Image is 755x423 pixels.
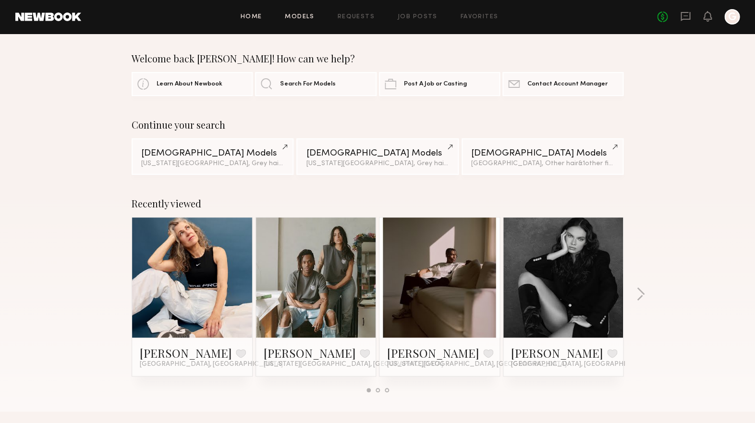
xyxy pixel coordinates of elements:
a: [PERSON_NAME] [511,345,603,361]
span: Learn About Newbook [157,81,222,87]
div: [GEOGRAPHIC_DATA], Other hair [471,160,614,167]
div: [DEMOGRAPHIC_DATA] Models [141,149,284,158]
span: Contact Account Manager [527,81,608,87]
span: [GEOGRAPHIC_DATA], [GEOGRAPHIC_DATA] [140,361,283,368]
span: [US_STATE][GEOGRAPHIC_DATA], [GEOGRAPHIC_DATA] [387,361,567,368]
a: [DEMOGRAPHIC_DATA] Models[US_STATE][GEOGRAPHIC_DATA], Grey hair&2other filters [296,138,458,175]
a: [DEMOGRAPHIC_DATA] Models[US_STATE][GEOGRAPHIC_DATA], Grey hair&2other filters [132,138,293,175]
a: Search For Models [255,72,376,96]
a: [PERSON_NAME] [140,345,232,361]
a: [PERSON_NAME] [264,345,356,361]
span: & 1 other filter [578,160,620,167]
a: Favorites [460,14,498,20]
div: Welcome back [PERSON_NAME]! How can we help? [132,53,623,64]
a: Post A Job or Casting [379,72,500,96]
span: Post A Job or Casting [404,81,467,87]
span: [US_STATE][GEOGRAPHIC_DATA], [GEOGRAPHIC_DATA] [264,361,443,368]
a: Requests [338,14,375,20]
a: G [724,9,740,24]
span: [GEOGRAPHIC_DATA], [GEOGRAPHIC_DATA] [511,361,654,368]
span: Search For Models [280,81,335,87]
a: Home [241,14,262,20]
a: Learn About Newbook [132,72,253,96]
div: [DEMOGRAPHIC_DATA] Models [306,149,449,158]
a: Models [285,14,314,20]
div: Recently viewed [132,198,623,209]
a: Job Posts [398,14,438,20]
a: Contact Account Manager [502,72,623,96]
div: Continue your search [132,119,623,131]
a: [DEMOGRAPHIC_DATA] Models[GEOGRAPHIC_DATA], Other hair&1other filter [462,138,623,175]
div: [DEMOGRAPHIC_DATA] Models [471,149,614,158]
div: [US_STATE][GEOGRAPHIC_DATA], Grey hair [141,160,284,167]
div: [US_STATE][GEOGRAPHIC_DATA], Grey hair [306,160,449,167]
a: [PERSON_NAME] [387,345,479,361]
